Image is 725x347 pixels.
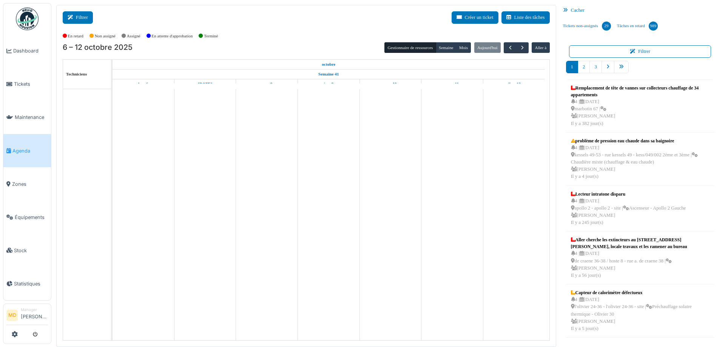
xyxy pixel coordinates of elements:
h2: 6 – 12 octobre 2025 [63,43,133,52]
span: Zones [12,180,48,188]
button: Mois [456,42,471,53]
button: Créer un ticket [452,11,498,24]
div: 4 | [DATE] apollo 2 - apollo 2 - site | Ascenseur - Apollo 2 Gauche [PERSON_NAME] Il y a 245 jour(s) [571,197,686,227]
span: Agenda [12,147,48,154]
a: 10 octobre 2025 [382,79,399,89]
button: Gestionnaire de ressources [384,42,436,53]
div: 4 | [DATE] l'olivier 24-36 - l'olivier 24-36 - site | Préchauffage solaire thermique - Olivier 30... [571,296,710,332]
label: Terminé [204,33,218,39]
button: Liste des tâches [501,11,550,24]
a: MD Manager[PERSON_NAME] [6,307,48,325]
div: Lecteur intratone disparu [571,191,686,197]
button: Précédent [504,42,516,53]
a: 7 octobre 2025 [196,79,214,89]
div: problème de pression eau chaude dans sa baignoire [571,137,710,144]
a: Aller cherche les extincteurs au [STREET_ADDRESS][PERSON_NAME], locale travaux et les ramener au ... [569,234,711,281]
button: Filtrer [569,45,711,58]
a: 6 octobre 2025 [136,79,150,89]
div: Remplacement de tête de vannes sur collecteurs chauffage de 34 appartements [571,85,710,98]
button: Filtrer [63,11,93,24]
a: Stock [3,234,51,267]
a: Tâches en retard [614,16,661,36]
a: Tickets [3,68,51,101]
div: 989 [649,22,658,31]
span: Maintenance [15,114,48,121]
div: 4 | [DATE] kessels 49-53 - rue kessels 49 - kess/049/002 2ème et 3ème | Chaudière mixte (chauffag... [571,144,710,180]
button: Aujourd'hui [474,42,501,53]
div: Manager [21,307,48,313]
li: MD [6,310,18,321]
a: Dashboard [3,34,51,68]
a: 6 octobre 2025 [320,60,337,69]
div: 4 | [DATE] marbotin 67 | [PERSON_NAME] Il y a 382 jour(s) [571,98,710,127]
div: Capteur de calorimètre défectueux [571,289,710,296]
a: Remplacement de tête de vannes sur collecteurs chauffage de 34 appartements 4 |[DATE] marbotin 67... [569,83,711,129]
a: 3 [589,61,602,73]
a: 9 octobre 2025 [322,79,335,89]
span: Statistiques [14,280,48,287]
a: Tickets non-assignés [560,16,614,36]
label: Non assigné [95,33,116,39]
div: 4 | [DATE] de craene 36-38 / hoste 8 - rue a. de craene 38 | [PERSON_NAME] Il y a 56 jour(s) [571,250,710,279]
span: Dashboard [13,47,48,54]
span: Stock [14,247,48,254]
img: Badge_color-CXgf-gQk.svg [16,8,39,30]
a: Zones [3,167,51,200]
div: Aller cherche les extincteurs au [STREET_ADDRESS][PERSON_NAME], locale travaux et les ramener au ... [571,236,710,250]
a: 12 octobre 2025 [506,79,523,89]
a: Capteur de calorimètre défectueux 4 |[DATE] l'olivier 24-36 - l'olivier 24-36 - site |Préchauffag... [569,287,711,334]
button: Semaine [436,42,457,53]
li: [PERSON_NAME] [21,307,48,323]
a: Lecteur intratone disparu 4 |[DATE] apollo 2 - apollo 2 - site |Ascenseur - Apollo 2 Gauche [PERS... [569,189,688,228]
a: Maintenance [3,101,51,134]
label: En retard [68,33,83,39]
a: Équipements [3,200,51,234]
button: Aller à [532,42,549,53]
span: Équipements [15,214,48,221]
a: 1 [566,61,578,73]
nav: pager [566,61,714,79]
div: 29 [602,22,611,31]
a: 11 octobre 2025 [444,79,461,89]
a: problème de pression eau chaude dans sa baignoire 4 |[DATE] kessels 49-53 - rue kessels 49 - kess... [569,136,711,182]
a: 8 octobre 2025 [259,79,274,89]
span: Techniciens [66,72,87,76]
label: Assigné [127,33,140,39]
a: Semaine 41 [316,69,341,79]
span: Tickets [14,80,48,88]
div: Cacher [560,5,720,16]
a: 2 [578,61,590,73]
label: En attente d'approbation [151,33,193,39]
button: Suivant [516,42,529,53]
a: Statistiques [3,267,51,300]
a: Agenda [3,134,51,167]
